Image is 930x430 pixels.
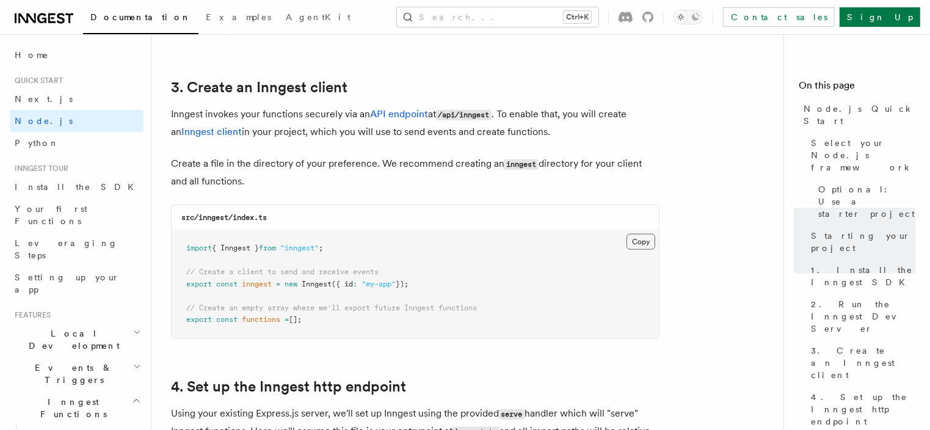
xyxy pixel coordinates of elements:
[15,182,141,192] span: Install the SDK
[806,225,915,259] a: Starting your project
[806,259,915,293] a: 1. Install the Inngest SDK
[10,110,143,132] a: Node.js
[15,116,73,126] span: Node.js
[806,293,915,340] a: 2. Run the Inngest Dev Server
[370,108,428,120] a: API endpoint
[15,204,87,226] span: Your first Functions
[396,280,409,288] span: });
[83,4,198,34] a: Documentation
[212,244,259,252] span: { Inngest }
[10,88,143,110] a: Next.js
[216,315,238,324] span: const
[259,244,276,252] span: from
[186,244,212,252] span: import
[206,12,271,22] span: Examples
[171,155,659,190] p: Create a file in the directory of your preference. We recommend creating an directory for your cl...
[806,340,915,386] a: 3. Create an Inngest client
[10,322,143,357] button: Local Development
[15,49,49,61] span: Home
[818,183,915,220] span: Optional: Use a starter project
[286,12,351,22] span: AgentKit
[811,137,915,173] span: Select your Node.js framework
[171,79,347,96] a: 3. Create an Inngest client
[186,268,379,276] span: // Create a client to send and receive events
[302,280,332,288] span: Inngest
[171,378,406,395] a: 4. Set up the Inngest http endpoint
[10,76,63,86] span: Quick start
[10,362,133,386] span: Events & Triggers
[10,327,133,352] span: Local Development
[181,126,242,137] a: Inngest client
[278,4,358,33] a: AgentKit
[216,280,238,288] span: const
[289,315,302,324] span: [];
[799,78,915,98] h4: On this page
[806,132,915,178] a: Select your Node.js framework
[242,280,272,288] span: inngest
[10,44,143,66] a: Home
[280,244,319,252] span: "inngest"
[319,244,323,252] span: ;
[10,266,143,301] a: Setting up your app
[186,304,477,312] span: // Create an empty array where we'll export future Inngest functions
[332,280,353,288] span: ({ id
[436,110,492,120] code: /api/inngest
[10,310,51,320] span: Features
[186,280,212,288] span: export
[10,391,143,425] button: Inngest Functions
[674,10,703,24] button: Toggle dark mode
[499,409,525,420] code: serve
[723,7,835,27] a: Contact sales
[10,232,143,266] a: Leveraging Steps
[811,230,915,254] span: Starting your project
[15,238,118,260] span: Leveraging Steps
[15,138,59,148] span: Python
[242,315,280,324] span: functions
[811,298,915,335] span: 2. Run the Inngest Dev Server
[353,280,357,288] span: :
[10,164,68,173] span: Inngest tour
[285,280,297,288] span: new
[627,234,655,250] button: Copy
[285,315,289,324] span: =
[811,391,915,428] span: 4. Set up the Inngest http endpoint
[564,11,591,23] kbd: Ctrl+K
[804,103,915,127] span: Node.js Quick Start
[198,4,278,33] a: Examples
[15,94,73,104] span: Next.js
[840,7,920,27] a: Sign Up
[813,178,915,225] a: Optional: Use a starter project
[811,264,915,288] span: 1. Install the Inngest SDK
[504,159,539,170] code: inngest
[276,280,280,288] span: =
[10,132,143,154] a: Python
[361,280,396,288] span: "my-app"
[799,98,915,132] a: Node.js Quick Start
[10,357,143,391] button: Events & Triggers
[90,12,191,22] span: Documentation
[10,198,143,232] a: Your first Functions
[171,106,659,140] p: Inngest invokes your functions securely via an at . To enable that, you will create an in your pr...
[186,315,212,324] span: export
[181,213,267,222] code: src/inngest/index.ts
[397,7,598,27] button: Search...Ctrl+K
[15,272,120,294] span: Setting up your app
[811,344,915,381] span: 3. Create an Inngest client
[10,176,143,198] a: Install the SDK
[10,396,132,420] span: Inngest Functions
